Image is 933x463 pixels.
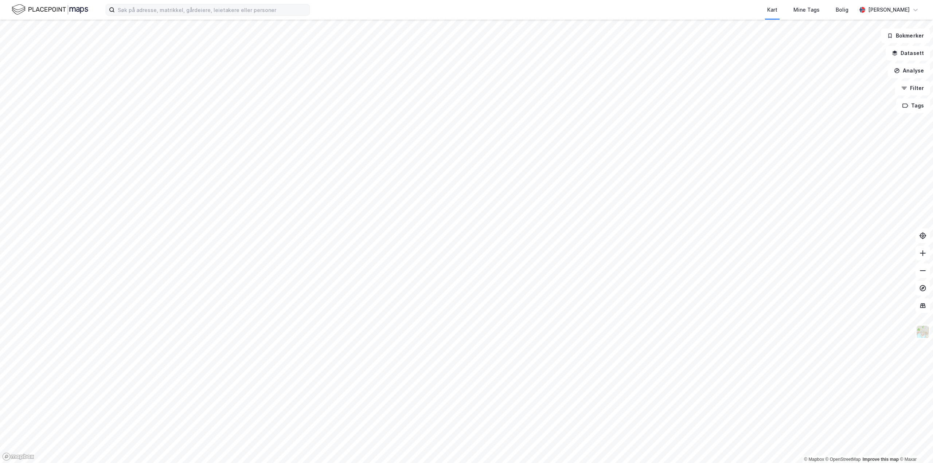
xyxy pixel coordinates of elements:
div: [PERSON_NAME] [868,5,910,14]
button: Datasett [886,46,930,60]
input: Søk på adresse, matrikkel, gårdeiere, leietakere eller personer [115,4,309,15]
button: Filter [895,81,930,95]
a: Mapbox [804,457,824,462]
div: Kart [767,5,777,14]
iframe: Chat Widget [897,428,933,463]
img: logo.f888ab2527a4732fd821a326f86c7f29.svg [12,3,88,16]
img: Z [916,325,930,339]
button: Bokmerker [881,28,930,43]
div: Kontrollprogram for chat [897,428,933,463]
a: OpenStreetMap [825,457,861,462]
div: Bolig [836,5,848,14]
a: Mapbox homepage [2,452,34,461]
div: Mine Tags [793,5,820,14]
button: Analyse [888,63,930,78]
button: Tags [896,98,930,113]
a: Improve this map [863,457,899,462]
